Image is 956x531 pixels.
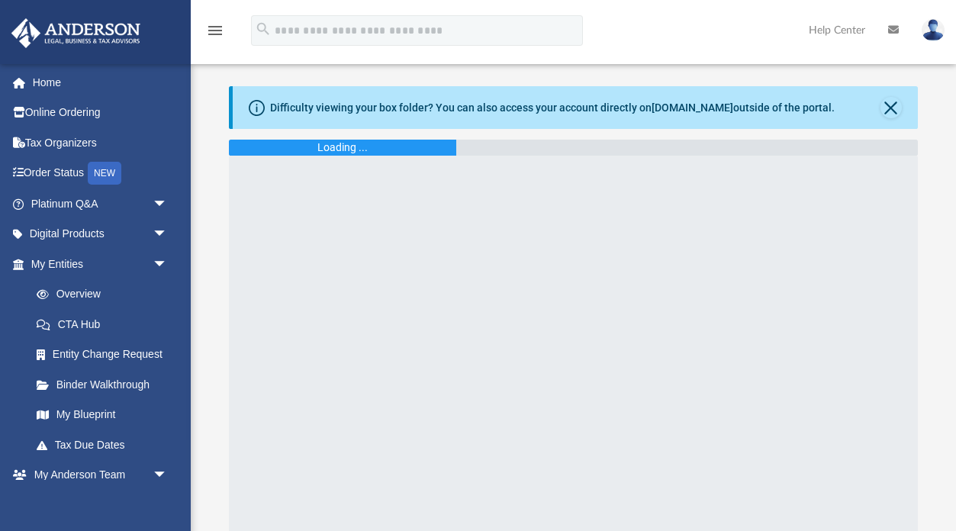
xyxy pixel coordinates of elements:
[11,188,191,219] a: Platinum Q&Aarrow_drop_down
[11,98,191,128] a: Online Ordering
[21,369,191,400] a: Binder Walkthrough
[11,158,191,189] a: Order StatusNEW
[206,29,224,40] a: menu
[88,162,121,185] div: NEW
[922,19,945,41] img: User Pic
[21,279,191,310] a: Overview
[317,140,368,156] div: Loading ...
[21,400,183,430] a: My Blueprint
[21,309,191,340] a: CTA Hub
[11,219,191,249] a: Digital Productsarrow_drop_down
[11,249,191,279] a: My Entitiesarrow_drop_down
[153,249,183,280] span: arrow_drop_down
[21,340,191,370] a: Entity Change Request
[21,430,191,460] a: Tax Due Dates
[11,127,191,158] a: Tax Organizers
[153,460,183,491] span: arrow_drop_down
[11,67,191,98] a: Home
[206,21,224,40] i: menu
[153,188,183,220] span: arrow_drop_down
[880,97,902,118] button: Close
[652,101,733,114] a: [DOMAIN_NAME]
[11,460,183,491] a: My Anderson Teamarrow_drop_down
[270,100,835,116] div: Difficulty viewing your box folder? You can also access your account directly on outside of the p...
[255,21,272,37] i: search
[153,219,183,250] span: arrow_drop_down
[7,18,145,48] img: Anderson Advisors Platinum Portal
